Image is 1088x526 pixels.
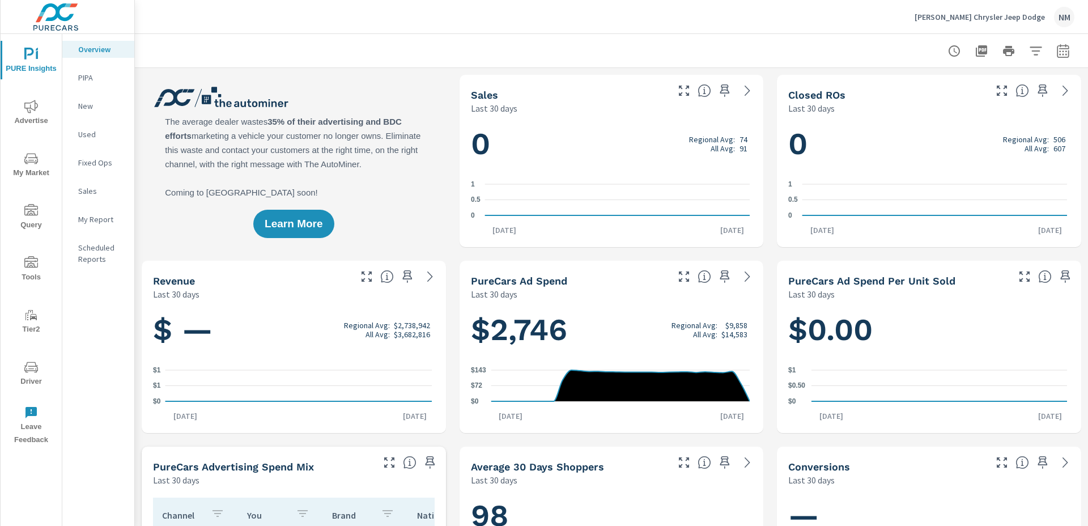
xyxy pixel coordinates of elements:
p: Last 30 days [471,473,517,487]
span: Driver [4,360,58,388]
p: [DATE] [1030,224,1070,236]
text: 1 [471,180,475,188]
p: 91 [739,144,747,153]
p: New [78,100,125,112]
p: Last 30 days [788,101,835,115]
span: Save this to your personalized report [716,453,734,472]
text: 0.5 [788,196,798,204]
button: Make Fullscreen [993,453,1011,472]
text: $143 [471,366,486,374]
div: NM [1054,7,1074,27]
h1: 0 [471,125,753,163]
button: Make Fullscreen [358,268,376,286]
p: 607 [1053,144,1065,153]
div: Sales [62,183,134,200]
p: [DATE] [165,410,205,422]
p: Channel [162,510,202,521]
p: Brand [332,510,372,521]
div: My Report [62,211,134,228]
button: Make Fullscreen [675,453,693,472]
span: Number of vehicles sold by the dealership over the selected date range. [Source: This data is sou... [698,84,711,97]
text: $0 [788,397,796,405]
p: Last 30 days [788,473,835,487]
span: Save this to your personalized report [1034,453,1052,472]
p: Last 30 days [788,287,835,301]
div: Scheduled Reports [62,239,134,268]
p: $3,682,816 [394,330,430,339]
span: Save this to your personalized report [1056,268,1074,286]
p: PIPA [78,72,125,83]
p: 506 [1053,135,1065,144]
p: Regional Avg: [344,321,390,330]
h1: $ — [153,311,435,349]
h5: Revenue [153,275,195,287]
span: Save this to your personalized report [1034,82,1052,100]
p: My Report [78,214,125,225]
p: [PERSON_NAME] Chrysler Jeep Dodge [915,12,1045,22]
p: Fixed Ops [78,157,125,168]
p: Regional Avg: [671,321,717,330]
p: National [417,510,457,521]
p: Scheduled Reports [78,242,125,265]
div: nav menu [1,34,62,451]
a: See more details in report [1056,453,1074,472]
p: $2,738,942 [394,321,430,330]
p: Last 30 days [471,101,517,115]
text: $1 [153,382,161,390]
p: All Avg: [1025,144,1049,153]
span: The number of dealer-specified goals completed by a visitor. [Source: This data is provided by th... [1015,456,1029,469]
div: PIPA [62,69,134,86]
div: New [62,97,134,114]
p: All Avg: [711,144,735,153]
p: [DATE] [712,410,752,422]
div: Overview [62,41,134,58]
span: Total cost of media for all PureCars channels for the selected dealership group over the selected... [698,270,711,283]
a: See more details in report [738,82,756,100]
button: Make Fullscreen [380,453,398,472]
p: Last 30 days [153,473,199,487]
p: [DATE] [712,224,752,236]
p: You [247,510,287,521]
span: Tier2 [4,308,58,336]
h5: Conversions [788,461,850,473]
span: Average cost of advertising per each vehicle sold at the dealer over the selected date range. The... [1038,270,1052,283]
h5: Sales [471,89,498,101]
a: See more details in report [738,453,756,472]
button: Make Fullscreen [993,82,1011,100]
span: My Market [4,152,58,180]
p: $9,858 [725,321,747,330]
h5: PureCars Advertising Spend Mix [153,461,314,473]
span: Save this to your personalized report [398,268,416,286]
p: Used [78,129,125,140]
span: PURE Insights [4,48,58,75]
p: [DATE] [484,224,524,236]
text: $1 [153,366,161,374]
p: 74 [739,135,747,144]
a: See more details in report [1056,82,1074,100]
p: [DATE] [491,410,530,422]
text: $0 [471,397,479,405]
text: 0.5 [471,196,481,204]
div: Fixed Ops [62,154,134,171]
p: Overview [78,44,125,55]
span: Learn More [265,219,322,229]
p: Sales [78,185,125,197]
button: Apply Filters [1025,40,1047,62]
p: All Avg: [693,330,717,339]
p: $14,583 [721,330,747,339]
button: Learn More [253,210,334,238]
span: This table looks at how you compare to the amount of budget you spend per channel as opposed to y... [403,456,416,469]
span: Number of Repair Orders Closed by the selected dealership group over the selected time range. [So... [1015,84,1029,97]
button: Print Report [997,40,1020,62]
button: Make Fullscreen [675,268,693,286]
text: $0.50 [788,382,805,390]
h5: PureCars Ad Spend [471,275,567,287]
text: 0 [471,211,475,219]
p: Regional Avg: [1003,135,1049,144]
h1: 0 [788,125,1070,163]
text: 1 [788,180,792,188]
p: [DATE] [1030,410,1070,422]
h1: $2,746 [471,311,753,349]
div: Used [62,126,134,143]
a: See more details in report [738,268,756,286]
